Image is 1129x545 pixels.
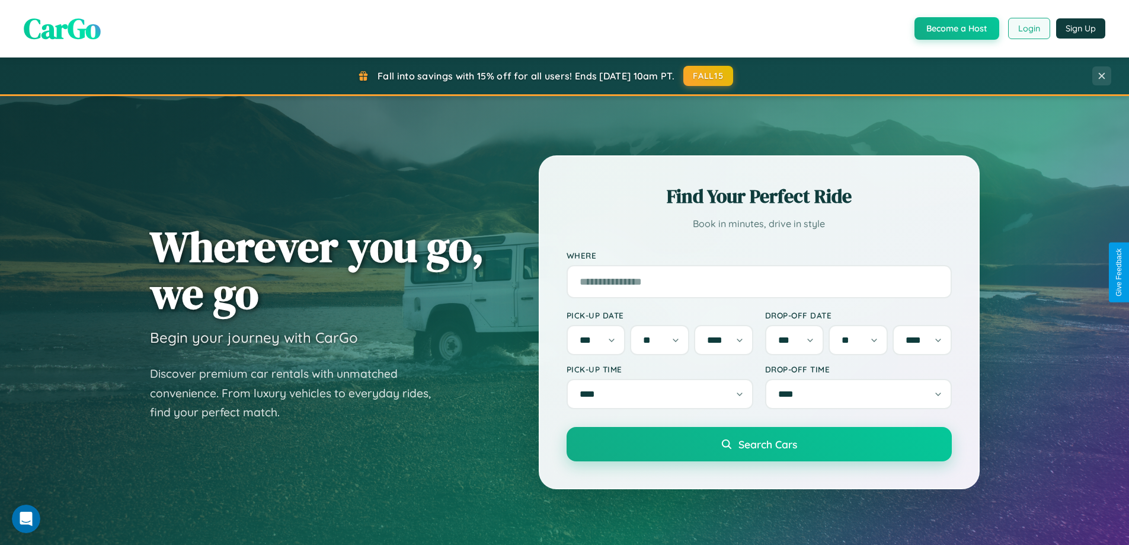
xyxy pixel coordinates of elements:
button: Become a Host [914,17,999,40]
span: CarGo [24,9,101,48]
iframe: Intercom live chat [12,505,40,533]
h1: Wherever you go, we go [150,223,484,317]
label: Pick-up Date [567,310,753,320]
button: FALL15 [683,66,733,86]
button: Login [1008,18,1050,39]
div: Give Feedback [1115,248,1123,297]
button: Search Cars [567,427,952,461]
span: Search Cars [738,438,797,451]
h2: Find Your Perfect Ride [567,183,952,209]
label: Drop-off Time [765,364,952,374]
p: Discover premium car rentals with unmatched convenience. From luxury vehicles to everyday rides, ... [150,364,446,422]
h3: Begin your journey with CarGo [150,329,358,346]
p: Book in minutes, drive in style [567,215,952,232]
span: Fall into savings with 15% off for all users! Ends [DATE] 10am PT. [378,70,674,82]
label: Drop-off Date [765,310,952,320]
button: Sign Up [1056,18,1105,39]
label: Where [567,250,952,260]
label: Pick-up Time [567,364,753,374]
